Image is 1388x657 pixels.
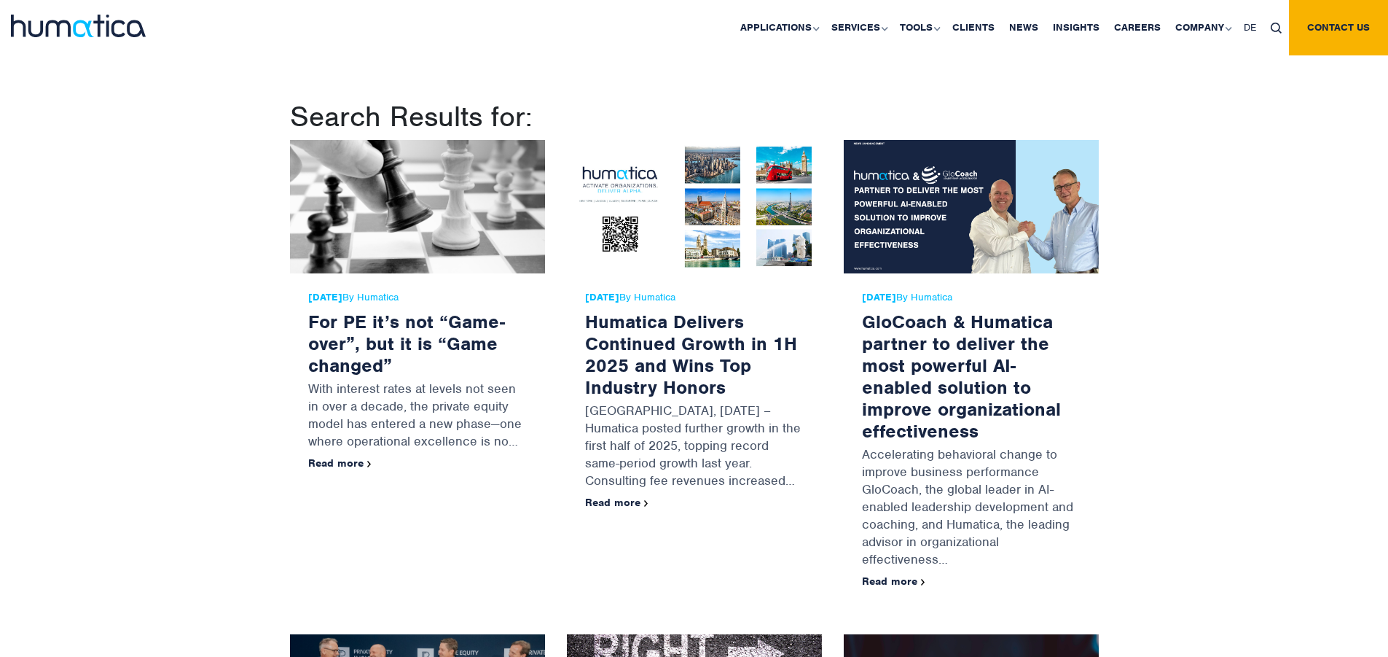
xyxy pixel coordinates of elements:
[862,310,1061,443] a: GloCoach & Humatica partner to deliver the most powerful AI-enabled solution to improve organizat...
[862,291,896,303] strong: [DATE]
[308,291,342,303] strong: [DATE]
[585,292,804,303] span: By Humatica
[308,292,527,303] span: By Humatica
[585,310,797,399] a: Humatica Delivers Continued Growth in 1H 2025 and Wins Top Industry Honors
[862,442,1081,575] p: Accelerating behavioral change to improve business performance GloCoach, the global leader in AI-...
[585,398,804,497] p: [GEOGRAPHIC_DATA], [DATE] – Humatica posted further growth in the first half of 2025, topping rec...
[644,500,648,507] img: arrowicon
[308,310,505,377] a: For PE it’s not “Game-over”, but it is “Game changed”
[308,456,372,470] a: Read more
[921,579,925,586] img: arrowicon
[862,575,925,588] a: Read more
[844,140,1099,273] img: GloCoach & Humatica partner to deliver the most powerful AI-enabled solution to improve organizat...
[1244,21,1256,34] span: DE
[367,461,372,467] img: arrowicon
[308,376,527,457] p: With interest rates at levels not seen in over a decade, the private equity model has entered a n...
[290,99,1099,134] h1: Search Results for:
[585,291,619,303] strong: [DATE]
[1271,23,1282,34] img: search_icon
[585,496,648,509] a: Read more
[11,15,146,37] img: logo
[567,140,822,273] img: Humatica Delivers Continued Growth in 1H 2025 and Wins Top Industry Honors
[862,292,1081,303] span: By Humatica
[290,140,545,273] img: For PE it’s not “Game-over”, but it is “Game changed”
